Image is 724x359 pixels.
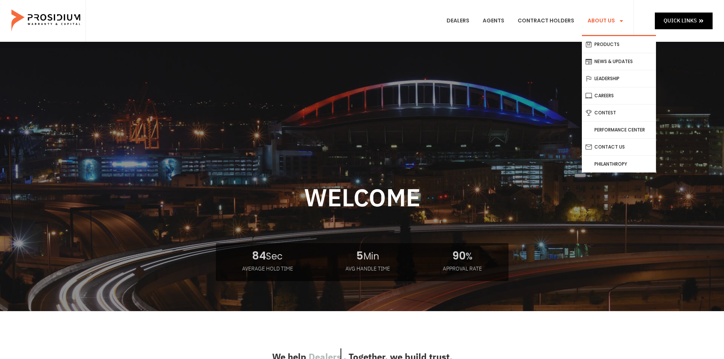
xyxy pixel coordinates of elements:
[441,7,475,35] a: Dealers
[582,36,656,53] a: Products
[441,7,630,35] nav: Menu
[582,87,656,104] a: Careers
[664,16,697,25] span: Quick Links
[512,7,580,35] a: Contract Holders
[582,7,630,35] a: About Us
[582,35,656,172] ul: About Us
[477,7,510,35] a: Agents
[582,70,656,87] a: Leadership
[582,53,656,70] a: News & Updates
[582,156,656,172] a: Philanthropy
[582,139,656,155] a: Contact Us
[582,104,656,121] a: Contest
[582,122,656,138] a: Performance Center
[655,13,713,29] a: Quick Links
